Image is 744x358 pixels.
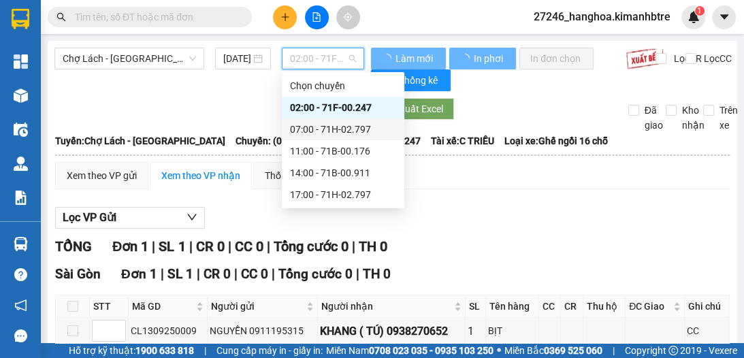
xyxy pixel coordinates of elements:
[14,268,27,281] span: question-circle
[14,237,28,251] img: warehouse-icon
[234,266,238,282] span: |
[488,323,536,338] div: BỊT
[718,11,730,23] span: caret-down
[312,12,321,22] span: file-add
[305,5,329,29] button: file-add
[668,51,704,66] span: Lọc CR
[431,133,494,148] span: Tài xế: C TRIỀU
[161,266,164,282] span: |
[382,54,393,63] span: loading
[129,318,208,344] td: CL1309250009
[167,266,193,282] span: SL 1
[121,266,157,282] span: Đơn 1
[266,238,270,255] span: |
[189,238,192,255] span: |
[272,266,275,282] span: |
[204,343,206,358] span: |
[75,10,236,25] input: Tìm tên, số ĐT hoặc mã đơn
[63,48,196,69] span: Chợ Lách - Sài Gòn
[195,238,224,255] span: CR 0
[265,168,304,183] div: Thống kê
[363,266,391,282] span: TH 0
[714,103,743,133] span: Trên xe
[67,168,137,183] div: Xem theo VP gửi
[687,323,727,338] div: CC
[544,345,602,356] strong: 0369 525 060
[159,238,185,255] span: SL 1
[539,295,561,318] th: CC
[234,238,263,255] span: CC 0
[273,238,348,255] span: Tổng cước 0
[697,6,702,16] span: 1
[561,295,583,318] th: CR
[668,346,678,355] span: copyright
[523,8,681,25] span: 27246_hanghoa.kimanhbtre
[14,123,28,137] img: warehouse-icon
[504,343,602,358] span: Miền Bắc
[14,157,28,171] img: warehouse-icon
[112,238,148,255] span: Đơn 1
[152,238,155,255] span: |
[290,165,396,180] div: 14:00 - 71B-00.911
[12,9,29,29] img: logo-vxr
[626,48,664,69] img: 9k=
[497,348,501,353] span: ⚪️
[358,238,387,255] span: TH 0
[135,345,194,356] strong: 1900 633 818
[695,6,705,16] sup: 1
[343,12,353,22] span: aim
[204,266,231,282] span: CR 0
[290,187,396,202] div: 17:00 - 71H-02.797
[14,191,28,205] img: solution-icon
[161,168,240,183] div: Xem theo VP nhận
[197,266,200,282] span: |
[290,78,396,93] div: Chọn chuyến
[282,75,404,97] div: Chọn chuyến
[216,343,323,358] span: Cung cấp máy in - giấy in:
[326,343,494,358] span: Miền Nam
[486,295,539,318] th: Tên hàng
[223,51,250,66] input: 14/09/2025
[90,295,129,318] th: STT
[227,238,231,255] span: |
[290,122,396,137] div: 07:00 - 71H-02.797
[449,48,516,69] button: In phơi
[371,48,446,69] button: Làm mới
[14,299,27,312] span: notification
[460,54,472,63] span: loading
[395,51,435,66] span: Làm mới
[698,51,734,66] span: Lọc CC
[583,295,626,318] th: Thu hộ
[241,266,268,282] span: CC 0
[474,51,505,66] span: In phơi
[356,266,359,282] span: |
[236,133,335,148] span: Chuyến: (02:00 [DATE])
[712,5,736,29] button: caret-down
[629,299,670,314] span: ĐC Giao
[14,329,27,342] span: message
[613,343,615,358] span: |
[399,101,443,116] span: Xuất Excel
[290,144,396,159] div: 11:00 - 71B-00.176
[69,343,194,358] span: Hỗ trợ kỹ thuật:
[519,48,594,69] button: In đơn chọn
[55,207,205,229] button: Lọc VP Gửi
[351,238,355,255] span: |
[369,345,494,356] strong: 0708 023 035 - 0935 103 250
[639,103,668,133] span: Đã giao
[320,323,463,340] div: KHANG ( TÚ) 0938270652
[373,98,454,120] button: Xuất Excel
[56,12,66,22] span: search
[211,299,304,314] span: Người gửi
[14,88,28,103] img: warehouse-icon
[466,295,486,318] th: SL
[321,299,451,314] span: Người nhận
[685,295,730,318] th: Ghi chú
[278,266,353,282] span: Tổng cước 0
[468,323,483,340] div: 1
[336,5,360,29] button: aim
[132,299,193,314] span: Mã GD
[290,48,356,69] span: 02:00 - 71F-00.247
[55,238,92,255] span: TỔNG
[677,103,710,133] span: Kho nhận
